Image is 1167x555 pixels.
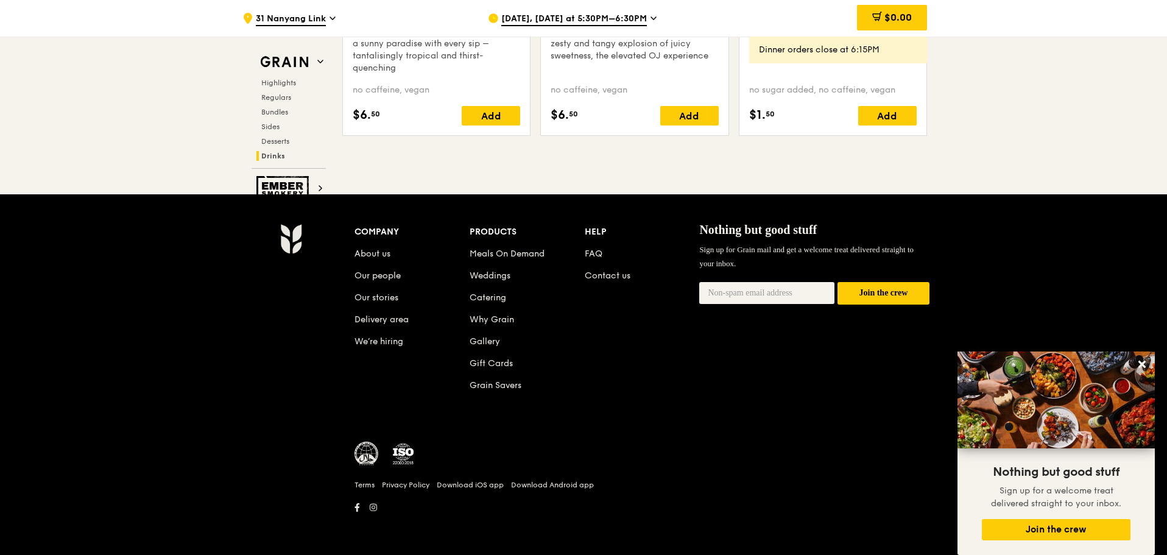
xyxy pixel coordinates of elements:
[261,152,285,160] span: Drinks
[470,224,585,241] div: Products
[858,106,917,125] div: Add
[470,249,545,259] a: Meals On Demand
[256,51,312,73] img: Grain web logo
[261,108,288,116] span: Bundles
[501,13,647,26] span: [DATE], [DATE] at 5:30PM–6:30PM
[470,314,514,325] a: Why Grain
[569,109,578,119] span: 50
[585,249,602,259] a: FAQ
[391,442,415,466] img: ISO Certified
[470,380,521,391] a: Grain Savers
[353,106,371,124] span: $6.
[353,38,520,74] div: a sunny paradise with every sip – tantalisingly tropical and thirst-quenching
[470,336,500,347] a: Gallery
[261,137,289,146] span: Desserts
[660,106,719,125] div: Add
[585,270,630,281] a: Contact us
[354,224,470,241] div: Company
[261,93,291,102] span: Regulars
[354,314,409,325] a: Delivery area
[982,519,1130,540] button: Join the crew
[993,465,1119,479] span: Nothing but good stuff
[551,84,718,96] div: no caffeine, vegan
[766,109,775,119] span: 50
[462,106,520,125] div: Add
[470,358,513,369] a: Gift Cards
[382,480,429,490] a: Privacy Policy
[354,442,379,466] img: MUIS Halal Certified
[261,79,296,87] span: Highlights
[354,336,403,347] a: We’re hiring
[511,480,594,490] a: Download Android app
[551,38,718,62] div: zesty and tangy explosion of juicy sweetness, the elevated OJ experience
[699,223,817,236] span: Nothing but good stuff
[699,282,834,304] input: Non-spam email address
[1132,355,1152,374] button: Close
[256,176,312,202] img: Ember Smokery web logo
[354,270,401,281] a: Our people
[437,480,504,490] a: Download iOS app
[884,12,912,23] span: $0.00
[354,249,390,259] a: About us
[280,224,301,254] img: Grain
[585,224,700,241] div: Help
[749,84,917,96] div: no sugar added, no caffeine, vegan
[261,122,280,131] span: Sides
[759,44,917,56] div: Dinner orders close at 6:15PM
[837,282,929,305] button: Join the crew
[233,516,934,526] h6: Revision
[353,84,520,96] div: no caffeine, vegan
[354,292,398,303] a: Our stories
[354,480,375,490] a: Terms
[470,270,510,281] a: Weddings
[551,106,569,124] span: $6.
[256,13,326,26] span: 31 Nanyang Link
[957,352,1155,448] img: DSC07876-Edit02-Large.jpeg
[991,486,1121,509] span: Sign up for a welcome treat delivered straight to your inbox.
[371,109,380,119] span: 50
[699,245,914,267] span: Sign up for Grain mail and get a welcome treat delivered straight to your inbox.
[749,106,766,124] span: $1.
[470,292,506,303] a: Catering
